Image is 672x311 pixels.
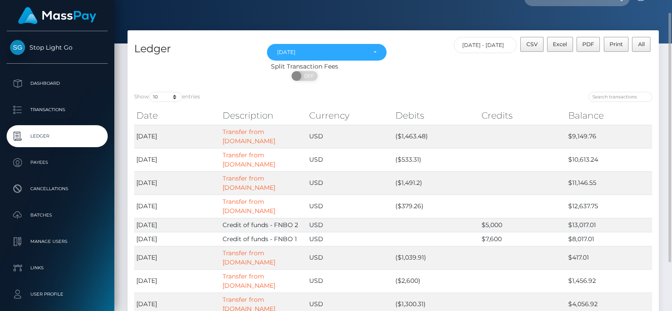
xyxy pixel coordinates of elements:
img: MassPay Logo [18,7,96,24]
a: Transfer from [DOMAIN_NAME] [223,128,275,145]
span: CSV [526,41,538,47]
td: ($379.26) [393,195,479,218]
p: Batches [10,209,104,222]
a: Cancellations [7,178,108,200]
a: Transfer from [DOMAIN_NAME] [223,249,275,266]
td: ($1,491.2) [393,171,479,195]
td: $8,017.01 [566,232,652,246]
td: USD [307,171,393,195]
td: $5,000 [479,218,566,232]
td: ($1,039.91) [393,246,479,269]
a: Transfer from [DOMAIN_NAME] [223,272,275,289]
a: User Profile [7,283,108,305]
span: Stop Light Go [7,43,108,51]
a: Links [7,257,108,279]
td: ($1,463.48) [393,125,479,148]
td: $417.01 [566,246,652,269]
a: Transfer from [DOMAIN_NAME] [223,174,275,192]
td: [DATE] [134,269,220,293]
th: Description [220,107,307,124]
input: Date filter [454,37,517,53]
th: Credits [479,107,566,124]
p: Manage Users [10,235,104,248]
a: Manage Users [7,231,108,253]
p: Payees [10,156,104,169]
p: Cancellations [10,182,104,195]
td: Credit of funds - FNBO 2 [220,218,307,232]
button: PDF [577,37,600,52]
span: Print [610,41,623,47]
p: User Profile [10,288,104,301]
a: Payees [7,152,108,174]
h4: Ledger [134,41,254,57]
a: Batches [7,204,108,226]
td: USD [307,218,393,232]
td: [DATE] [134,246,220,269]
td: $12,637.75 [566,195,652,218]
td: [DATE] [134,232,220,246]
label: Show entries [134,92,200,102]
td: USD [307,269,393,293]
td: [DATE] [134,148,220,171]
th: Date [134,107,220,124]
img: Stop Light Go [10,40,25,55]
p: Transactions [10,103,104,116]
a: Dashboard [7,72,108,94]
td: USD [307,232,393,246]
input: Search transactions [588,92,652,102]
td: USD [307,148,393,171]
button: CSV [520,37,544,52]
td: [DATE] [134,218,220,232]
a: Transactions [7,99,108,121]
button: Print [604,37,629,52]
td: [DATE] [134,195,220,218]
button: Feb 2025 [267,44,387,61]
a: Transfer from [DOMAIN_NAME] [223,151,275,168]
a: Transfer from [DOMAIN_NAME] [223,198,275,215]
div: Split Transaction Fees [128,62,482,71]
span: OFF [296,71,318,81]
span: Excel [553,41,567,47]
div: [DATE] [277,49,366,56]
th: Currency [307,107,393,124]
select: Showentries [149,92,182,102]
a: Ledger [7,125,108,147]
td: ($533.31) [393,148,479,171]
td: USD [307,125,393,148]
p: Dashboard [10,77,104,90]
p: Ledger [10,130,104,143]
span: PDF [582,41,594,47]
td: [DATE] [134,125,220,148]
td: $7,600 [479,232,566,246]
button: Excel [547,37,573,52]
td: $11,146.55 [566,171,652,195]
span: All [638,41,645,47]
th: Debits [393,107,479,124]
td: USD [307,195,393,218]
td: ($2,600) [393,269,479,293]
td: $1,456.92 [566,269,652,293]
button: All [632,37,650,52]
td: $13,017.01 [566,218,652,232]
p: Links [10,261,104,275]
td: USD [307,246,393,269]
td: [DATE] [134,171,220,195]
th: Balance [566,107,652,124]
td: Credit of funds - FNBO 1 [220,232,307,246]
td: $10,613.24 [566,148,652,171]
td: $9,149.76 [566,125,652,148]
